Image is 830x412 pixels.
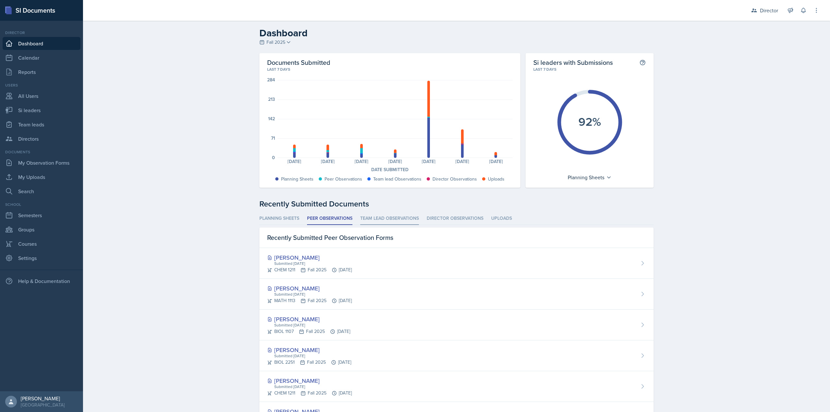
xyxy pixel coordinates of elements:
li: Director Observations [427,212,483,225]
a: Dashboard [3,37,80,50]
a: Groups [3,223,80,236]
div: School [3,202,80,207]
span: Fall 2025 [267,39,285,46]
div: Submitted [DATE] [274,291,352,297]
a: Settings [3,252,80,265]
li: Uploads [491,212,512,225]
div: MATH 1113 Fall 2025 [DATE] [267,297,352,304]
text: 92% [578,113,601,130]
a: [PERSON_NAME] Submitted [DATE] BIOL 1107Fall 2025[DATE] [259,310,654,340]
div: Submitted [DATE] [274,261,352,266]
div: [DATE] [445,159,479,164]
div: 284 [267,77,275,82]
div: Planning Sheets [281,176,314,182]
div: 0 [272,155,275,160]
div: Submitted [DATE] [274,353,351,359]
a: All Users [3,89,80,102]
a: [PERSON_NAME] Submitted [DATE] CHEM 1211Fall 2025[DATE] [259,371,654,402]
div: Submitted [DATE] [274,384,352,390]
div: [DATE] [278,159,311,164]
a: [PERSON_NAME] Submitted [DATE] MATH 1113Fall 2025[DATE] [259,279,654,310]
h2: Documents Submitted [267,58,513,66]
li: Planning Sheets [259,212,299,225]
a: [PERSON_NAME] Submitted [DATE] BIOL 2251Fall 2025[DATE] [259,340,654,371]
div: BIOL 1107 Fall 2025 [DATE] [267,328,350,335]
div: [GEOGRAPHIC_DATA] [21,402,65,408]
div: Uploads [488,176,504,182]
li: Team lead Observations [360,212,419,225]
div: BIOL 2251 Fall 2025 [DATE] [267,359,351,366]
a: Team leads [3,118,80,131]
a: My Uploads [3,171,80,183]
div: [DATE] [378,159,412,164]
div: Users [3,82,80,88]
div: CHEM 1211 Fall 2025 [DATE] [267,390,352,396]
div: [PERSON_NAME] [21,395,65,402]
div: [PERSON_NAME] [267,253,352,262]
div: [PERSON_NAME] [267,315,350,324]
h2: Dashboard [259,27,654,39]
div: Director [3,30,80,36]
div: [DATE] [311,159,345,164]
div: Last 7 days [267,66,513,72]
div: [PERSON_NAME] [267,284,352,293]
a: My Observation Forms [3,156,80,169]
div: Director [760,6,778,14]
div: 142 [268,116,275,121]
div: Submitted [DATE] [274,322,350,328]
div: Planning Sheets [564,172,615,182]
div: [DATE] [479,159,513,164]
div: Recently Submitted Peer Observation Forms [259,228,654,248]
div: Recently Submitted Documents [259,198,654,210]
div: [DATE] [345,159,378,164]
div: [DATE] [412,159,446,164]
div: [PERSON_NAME] [267,346,351,354]
div: 213 [268,97,275,101]
div: Help & Documentation [3,275,80,288]
a: Search [3,185,80,198]
a: Directors [3,132,80,145]
a: [PERSON_NAME] Submitted [DATE] CHEM 1211Fall 2025[DATE] [259,248,654,279]
a: Si leaders [3,104,80,117]
div: [PERSON_NAME] [267,376,352,385]
div: Peer Observations [325,176,362,182]
div: CHEM 1211 Fall 2025 [DATE] [267,266,352,273]
a: Reports [3,65,80,78]
div: Last 7 days [533,66,646,72]
div: Team lead Observations [373,176,421,182]
div: 71 [271,136,275,140]
h2: Si leaders with Submissions [533,58,613,66]
a: Calendar [3,51,80,64]
a: Semesters [3,209,80,222]
div: Documents [3,149,80,155]
a: Courses [3,237,80,250]
div: Date Submitted [267,166,513,173]
li: Peer Observations [307,212,352,225]
div: Director Observations [433,176,477,182]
